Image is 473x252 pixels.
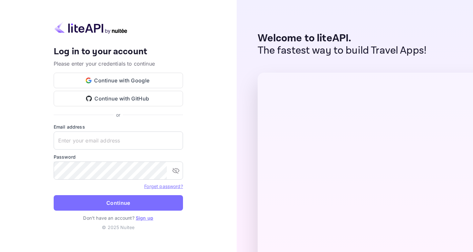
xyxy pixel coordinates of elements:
button: Continue with Google [54,73,183,88]
a: Forget password? [144,184,183,189]
p: © 2025 Nuitee [54,224,183,231]
p: or [116,111,120,118]
button: Continue with GitHub [54,91,183,106]
label: Email address [54,123,183,130]
h4: Log in to your account [54,46,183,58]
img: liteapi [54,21,128,34]
a: Sign up [136,215,153,221]
input: Enter your email address [54,131,183,150]
p: Please enter your credentials to continue [54,60,183,68]
p: Welcome to liteAPI. [258,32,427,45]
p: Don't have an account? [54,215,183,221]
button: toggle password visibility [169,164,182,177]
a: Forget password? [144,183,183,189]
label: Password [54,153,183,160]
p: The fastest way to build Travel Apps! [258,45,427,57]
button: Continue [54,195,183,211]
